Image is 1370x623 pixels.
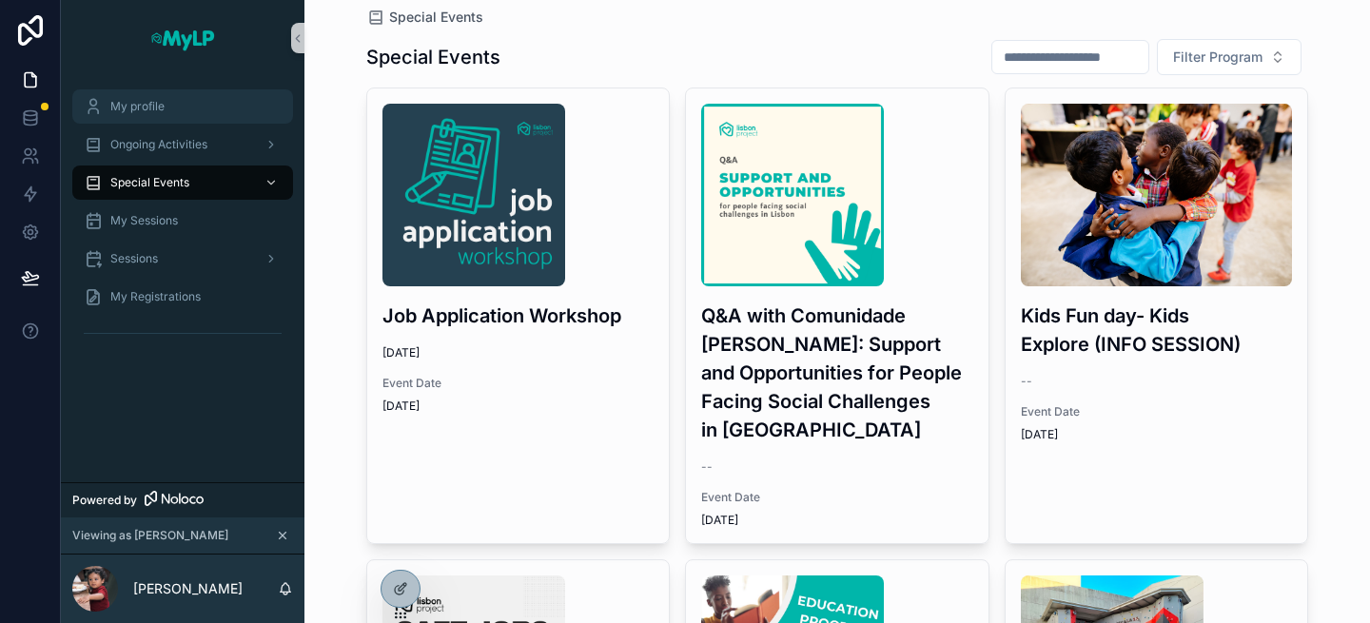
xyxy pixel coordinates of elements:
[110,137,207,152] span: Ongoing Activities
[382,376,655,391] span: Event Date
[149,23,216,53] img: App logo
[72,242,293,276] a: Sessions
[1021,302,1293,359] h3: Kids Fun day- Kids Explore (INFO SESSION)
[389,8,483,27] span: Special Events
[110,175,189,190] span: Special Events
[1157,39,1301,75] button: Select Button
[110,213,178,228] span: My Sessions
[1021,374,1032,389] span: --
[72,165,293,200] a: Special Events
[382,302,655,330] h3: Job Application Workshop
[382,399,655,414] span: [DATE]
[701,459,713,475] span: --
[1021,427,1293,442] span: [DATE]
[72,280,293,314] a: My Registrations
[382,104,565,286] img: myLP-(1).png
[701,104,884,286] img: Poster-(15).png
[72,493,137,508] span: Powered by
[685,88,989,544] a: Poster-(15).pngQ&A with Comunidade [PERSON_NAME]: Support and Opportunities for People Facing Soc...
[382,345,655,360] span: [DATE]
[72,127,293,162] a: Ongoing Activities
[110,289,201,304] span: My Registrations
[1005,88,1309,544] a: Lisbon-Project_Xmas_23-(44-of-82).jpgKids Fun day- Kids Explore (INFO SESSION)--Event Date[DATE]
[1021,104,1293,286] img: Lisbon-Project_Xmas_23-(44-of-82).jpg
[366,44,500,70] h1: Special Events
[1021,404,1293,419] span: Event Date
[701,513,973,528] span: [DATE]
[366,8,483,27] a: Special Events
[72,204,293,238] a: My Sessions
[701,490,973,505] span: Event Date
[72,528,228,543] span: Viewing as [PERSON_NAME]
[366,88,671,544] a: myLP-(1).pngJob Application Workshop[DATE]Event Date[DATE]
[61,482,304,517] a: Powered by
[133,579,243,598] p: [PERSON_NAME]
[72,89,293,124] a: My profile
[701,302,973,444] h3: Q&A with Comunidade [PERSON_NAME]: Support and Opportunities for People Facing Social Challenges ...
[61,76,304,373] div: scrollable content
[110,251,158,266] span: Sessions
[110,99,165,114] span: My profile
[1173,48,1262,67] span: Filter Program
